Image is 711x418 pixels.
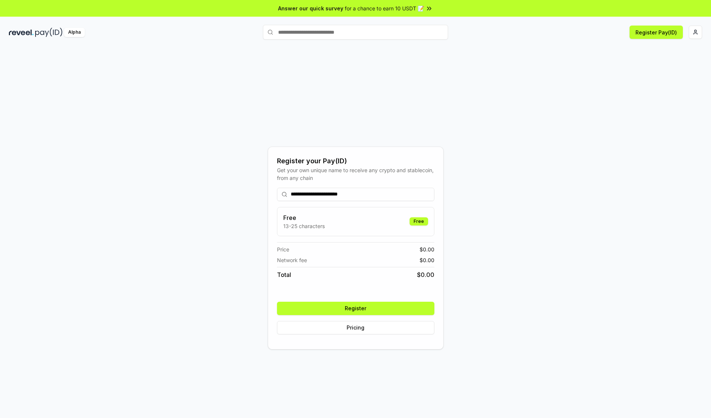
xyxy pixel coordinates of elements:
[277,256,307,264] span: Network fee
[9,28,34,37] img: reveel_dark
[410,217,428,225] div: Free
[278,4,343,12] span: Answer our quick survey
[35,28,63,37] img: pay_id
[277,245,289,253] span: Price
[277,321,434,334] button: Pricing
[420,256,434,264] span: $ 0.00
[277,270,291,279] span: Total
[283,213,325,222] h3: Free
[277,302,434,315] button: Register
[64,28,85,37] div: Alpha
[420,245,434,253] span: $ 0.00
[283,222,325,230] p: 13-25 characters
[345,4,424,12] span: for a chance to earn 10 USDT 📝
[277,156,434,166] div: Register your Pay(ID)
[630,26,683,39] button: Register Pay(ID)
[277,166,434,182] div: Get your own unique name to receive any crypto and stablecoin, from any chain
[417,270,434,279] span: $ 0.00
